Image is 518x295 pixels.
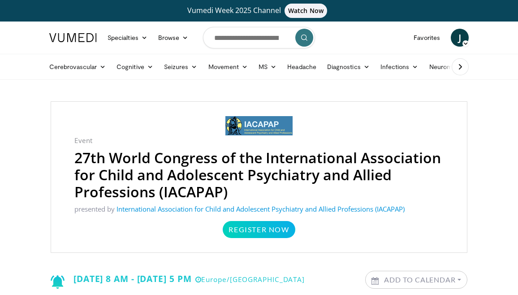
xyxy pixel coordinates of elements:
[153,29,194,47] a: Browse
[223,221,295,238] a: Register Now
[366,271,467,288] a: Add to Calendar
[322,58,375,76] a: Diagnostics
[117,204,405,213] a: International Association for Child and Adolescent Psychiatry and Allied Professions (IACAPAP)
[51,271,305,289] div: [DATE] 8 AM - [DATE] 5 PM
[74,204,444,214] p: presented by
[74,149,444,200] h2: 27th World Congress of the International Association for Child and Adolescent Psychiatry and Alli...
[371,277,379,285] img: Calendar icon
[424,58,488,76] a: Neuromuscular
[451,29,469,47] a: J
[159,58,203,76] a: Seizures
[195,275,305,284] small: Europe/[GEOGRAPHIC_DATA]
[44,4,474,18] a: Vumedi Week 2025 ChannelWatch Now
[203,58,254,76] a: Movement
[44,58,111,76] a: Cerebrovascular
[187,5,331,15] span: Vumedi Week 2025 Channel
[282,58,322,76] a: Headache
[285,4,327,18] span: Watch Now
[49,33,97,42] img: VuMedi Logo
[111,58,159,76] a: Cognitive
[74,135,444,146] p: Event
[253,58,282,76] a: MS
[375,58,424,76] a: Infections
[408,29,445,47] a: Favorites
[225,116,293,135] img: International Association for Child and Adolescent Psychiatry and Allied Professions (IACAPAP)
[203,27,315,48] input: Search topics, interventions
[51,275,65,289] img: Notification icon
[102,29,153,47] a: Specialties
